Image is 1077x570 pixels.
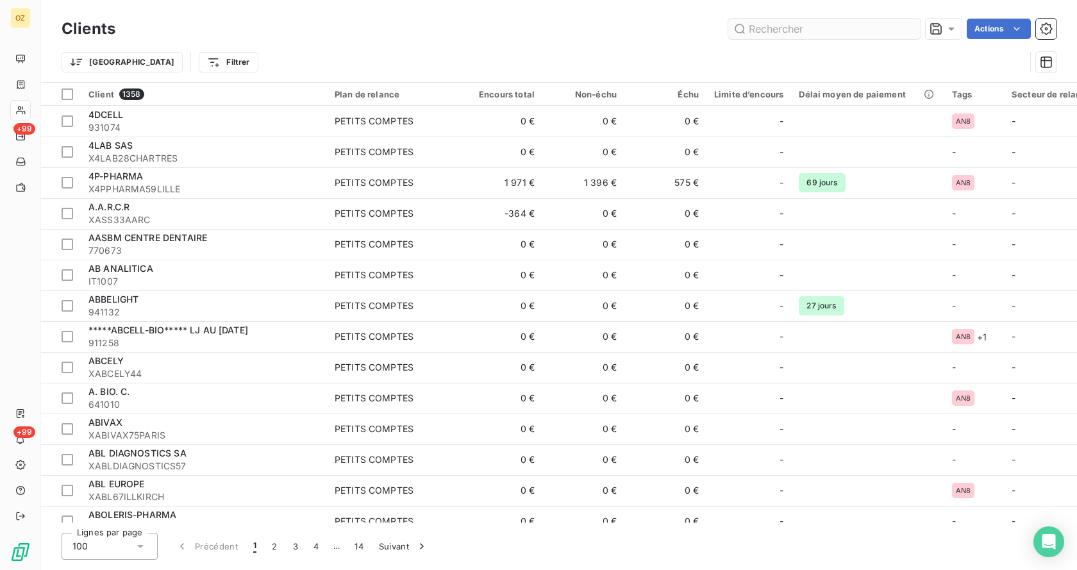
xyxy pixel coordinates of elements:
[728,19,921,39] input: Rechercher
[460,198,542,229] td: -364 €
[780,238,783,251] span: -
[624,229,706,260] td: 0 €
[780,330,783,343] span: -
[1033,526,1064,557] div: Open Intercom Messenger
[1012,485,1015,496] span: -
[72,540,88,553] span: 100
[460,352,542,383] td: 0 €
[119,88,144,100] span: 1358
[460,475,542,506] td: 0 €
[468,89,535,99] div: Encours total
[780,176,783,189] span: -
[335,330,413,343] div: PETITS COMPTES
[956,179,971,187] span: AN8
[542,106,624,137] td: 0 €
[542,444,624,475] td: 0 €
[371,533,436,560] button: Suivant
[88,275,319,288] span: IT1007
[306,533,326,560] button: 4
[780,484,783,497] span: -
[624,260,706,290] td: 0 €
[88,294,138,305] span: ABBELIGHT
[88,244,319,257] span: 770673
[253,540,256,553] span: 1
[952,454,956,465] span: -
[88,448,187,458] span: ABL DIAGNOSTICS SA
[780,392,783,405] span: -
[624,506,706,537] td: 0 €
[956,333,971,340] span: AN8
[799,89,936,99] div: Délai moyen de paiement
[799,296,844,315] span: 27 jours
[335,361,413,374] div: PETITS COMPTES
[88,386,130,397] span: A. BIO. C.
[956,117,971,125] span: AN8
[952,362,956,373] span: -
[460,260,542,290] td: 0 €
[88,337,319,349] span: 911258
[624,414,706,444] td: 0 €
[542,229,624,260] td: 0 €
[624,444,706,475] td: 0 €
[952,269,956,280] span: -
[542,321,624,352] td: 0 €
[542,506,624,537] td: 0 €
[460,290,542,321] td: 0 €
[624,321,706,352] td: 0 €
[88,263,153,274] span: AB ANALITICA
[460,444,542,475] td: 0 €
[335,269,413,281] div: PETITS COMPTES
[335,115,413,128] div: PETITS COMPTES
[10,8,31,28] div: OZ
[1012,146,1015,157] span: -
[88,89,114,99] span: Client
[285,533,306,560] button: 3
[88,367,319,380] span: XABCELY44
[88,509,176,520] span: ABOLERIS-PHARMA
[956,394,971,402] span: AN8
[952,423,956,434] span: -
[168,533,246,560] button: Précédent
[780,269,783,281] span: -
[780,146,783,158] span: -
[977,330,987,344] span: + 1
[967,19,1031,39] button: Actions
[88,417,122,428] span: ABIVAX
[13,426,35,438] span: +99
[460,321,542,352] td: 0 €
[88,171,143,181] span: 4P-PHARMA
[88,490,319,503] span: XABL67ILLKIRCH
[780,115,783,128] span: -
[952,146,956,157] span: -
[13,123,35,135] span: +99
[542,167,624,198] td: 1 396 €
[624,137,706,167] td: 0 €
[624,383,706,414] td: 0 €
[62,17,115,40] h3: Clients
[952,239,956,249] span: -
[1012,208,1015,219] span: -
[335,207,413,220] div: PETITS COMPTES
[88,183,319,196] span: X4PPHARMA59LILLE
[335,238,413,251] div: PETITS COMPTES
[952,208,956,219] span: -
[780,299,783,312] span: -
[335,423,413,435] div: PETITS COMPTES
[632,89,699,99] div: Échu
[1012,454,1015,465] span: -
[199,52,258,72] button: Filtrer
[88,478,145,489] span: ABL EUROPE
[460,414,542,444] td: 0 €
[624,352,706,383] td: 0 €
[624,106,706,137] td: 0 €
[335,392,413,405] div: PETITS COMPTES
[335,515,413,528] div: PETITS COMPTES
[460,506,542,537] td: 0 €
[88,232,207,243] span: AASBM CENTRE DENTAIRE
[246,533,264,560] button: 1
[88,214,319,226] span: XASS33AARC
[624,198,706,229] td: 0 €
[88,121,319,134] span: 931074
[88,355,124,366] span: ABCELY
[542,260,624,290] td: 0 €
